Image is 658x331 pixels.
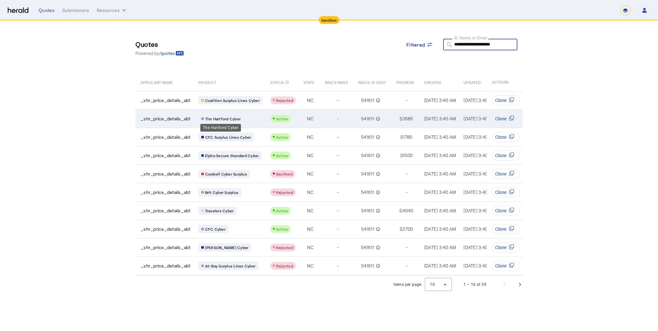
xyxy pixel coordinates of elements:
[307,207,314,214] span: NC
[495,134,506,140] span: Clone
[424,97,456,103] span: [DATE] 3:40 AM
[307,263,314,269] span: NC
[400,134,403,140] span: $
[399,207,402,214] span: $
[276,190,293,195] span: Rejected
[492,169,520,179] button: Clone
[492,132,520,142] button: Clone
[400,226,402,232] span: $
[424,153,456,158] span: [DATE] 3:40 AM
[307,152,314,159] span: NC
[405,189,407,196] span: -
[205,98,260,103] span: Coalition Surplus Lines Cyber
[141,79,173,85] span: APPLICANT NAME
[403,115,413,122] span: 3585
[358,79,386,85] span: NAICS-6-DIGIT
[361,189,374,196] span: 541611
[492,242,520,253] button: Clone
[337,171,339,177] span: -
[492,187,520,197] button: Clone
[141,207,191,214] span: _shr_price_details_ab1
[141,115,191,122] span: _shr_price_details_ab1
[495,189,506,196] span: Clone
[141,134,191,140] span: _shr_price_details_ab1
[276,116,288,121] span: Active
[276,208,288,213] span: Active
[464,116,495,121] span: [DATE] 3:40 AM
[361,115,374,122] span: 541611
[424,171,456,176] span: [DATE] 3:40 AM
[405,244,407,251] span: -
[424,263,456,268] span: [DATE] 3:40 AM
[495,207,506,214] span: Clone
[424,208,456,213] span: [DATE] 3:40 AM
[464,171,495,176] span: [DATE] 3:40 AM
[401,39,438,50] button: Filtered
[307,226,314,232] span: NC
[492,150,520,161] button: Clone
[205,245,249,250] span: [PERSON_NAME] Cyber
[270,79,284,85] span: STATUS
[319,16,340,24] div: Sandbox
[424,189,456,195] span: [DATE] 3:40 AM
[400,115,402,122] span: $
[307,134,314,140] span: NC
[495,244,506,251] span: Clone
[141,226,191,232] span: _shr_price_details_ab1
[276,135,288,139] span: Active
[374,189,380,196] mat-icon: info_outline
[495,97,506,104] span: Clone
[396,79,414,85] span: PREMIUM
[464,263,495,268] span: [DATE] 3:40 AM
[394,281,422,288] div: Items per page:
[374,226,380,232] mat-icon: info_outline
[276,264,293,268] span: Rejected
[361,244,374,251] span: 541611
[512,277,528,292] button: Next page
[374,115,380,122] mat-icon: info_outline
[141,263,191,269] span: _shr_price_details_ab1
[492,261,520,271] button: Clone
[361,134,374,140] span: 541611
[495,171,506,177] span: Clone
[405,97,407,104] span: -
[307,115,314,122] span: NC
[492,114,520,124] button: Clone
[361,207,374,214] span: 541611
[495,226,506,232] span: Clone
[337,134,339,140] span: -
[464,97,495,103] span: [DATE] 3:40 AM
[135,50,184,56] p: Powered by
[325,79,348,85] span: NAICS INDEX
[205,208,234,213] span: Travelers Cyber
[141,171,191,177] span: _shr_price_details_ab1
[141,152,191,159] span: _shr_price_details_ab1
[276,245,293,250] span: Rejected
[8,7,28,14] img: Herald Logo
[205,116,241,121] span: The Hartford Cyber
[492,224,520,234] button: Clone
[205,190,239,195] span: Brit Cyber Surplus
[492,95,520,105] button: Clone
[276,172,293,176] span: Declined
[307,244,314,251] span: NC
[276,153,288,158] span: Active
[424,79,442,85] span: CREATED
[424,245,456,250] span: [DATE] 3:40 AM
[361,152,374,159] span: 541611
[374,97,380,104] mat-icon: info_outline
[135,73,588,276] table: Table view of all quotes submitted by your platform
[205,171,247,176] span: Cowbell Cyber Surplus
[454,35,487,40] mat-label: ID, Name, or Email
[400,152,403,159] span: $
[62,7,89,14] div: Submissions
[464,245,495,250] span: [DATE] 3:40 AM
[337,115,339,122] span: -
[374,152,380,159] mat-icon: info_outline
[495,115,506,122] span: Clone
[424,134,456,140] span: [DATE] 3:40 AM
[307,189,314,196] span: NC
[337,189,339,196] span: -
[424,116,456,121] span: [DATE] 3:40 AM
[276,98,293,103] span: Rejected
